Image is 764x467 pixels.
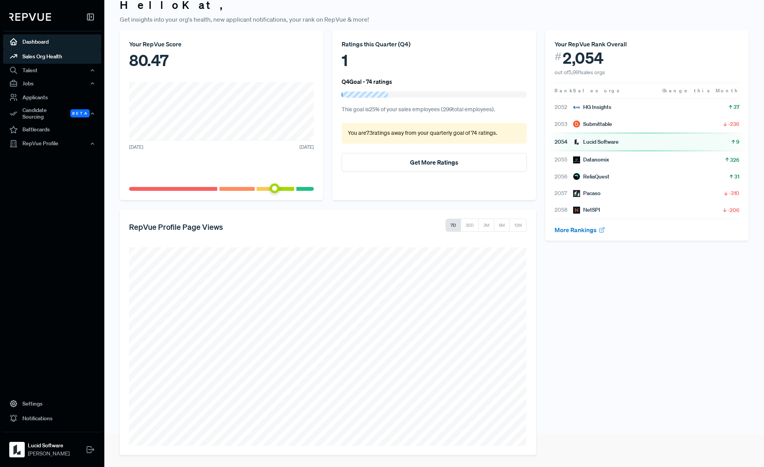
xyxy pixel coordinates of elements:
[730,156,739,164] span: 326
[555,226,606,234] a: More Rankings
[342,39,526,49] div: Ratings this Quarter ( Q4 )
[555,120,573,128] span: 2053
[729,189,739,197] span: -310
[728,206,739,214] span: -206
[129,39,314,49] div: Your RepVue Score
[120,15,749,24] p: Get insights into your org's health, new applicant notifications, your rank on RepVue & more!
[478,219,494,232] button: 3M
[736,138,739,146] span: 9
[555,103,573,111] span: 2052
[573,207,580,214] img: NetSPI
[3,396,101,411] a: Settings
[3,432,101,461] a: Lucid SoftwareLucid Software[PERSON_NAME]
[555,206,573,214] span: 2058
[733,103,739,111] span: 37
[461,219,479,232] button: 30D
[573,190,580,197] img: Pacaso
[563,49,604,67] span: 2,054
[728,120,739,128] span: -236
[129,49,314,72] div: 80.47
[734,173,739,180] span: 31
[3,90,101,105] a: Applicants
[3,64,101,77] button: Talent
[3,105,101,122] button: Candidate Sourcing Beta
[662,87,739,94] span: Change this Month
[3,137,101,150] button: RepVue Profile
[573,138,580,145] img: Lucid Software
[573,120,612,128] div: Submittable
[573,189,601,197] div: Pacaso
[3,49,101,64] a: Sales Org Health
[446,219,461,232] button: 7D
[348,129,520,138] p: You are 73 ratings away from your quarterly goal of 74 ratings .
[573,103,611,111] div: HG Insights
[573,104,580,111] img: HG Insights
[342,105,526,114] p: This goal is 25 % of your sales employees ( 299 total employees).
[3,122,101,137] a: Battlecards
[11,443,23,456] img: Lucid Software
[573,138,619,146] div: Lucid Software
[573,206,600,214] div: NetSPI
[555,138,573,146] span: 2054
[509,219,527,232] button: 12M
[342,49,526,72] div: 1
[9,13,51,21] img: RepVue
[129,222,223,231] h5: RepVue Profile Page Views
[555,189,573,197] span: 2057
[555,173,573,181] span: 2056
[3,411,101,426] a: Notifications
[555,40,627,48] span: Your RepVue Rank Overall
[555,87,573,94] span: Rank
[3,34,101,49] a: Dashboard
[129,144,143,151] span: [DATE]
[494,219,510,232] button: 6M
[342,153,526,172] button: Get More Ratings
[573,156,580,163] img: Datanomix
[342,78,392,85] h6: Q4 Goal - 74 ratings
[573,173,609,181] div: ReliaQuest
[573,121,580,127] img: Submittable
[555,49,562,65] span: #
[299,144,314,151] span: [DATE]
[555,69,605,76] span: out of 5,991 sales orgs
[28,442,70,450] strong: Lucid Software
[70,109,90,117] span: Beta
[573,87,621,94] span: Sales orgs
[28,450,70,458] span: [PERSON_NAME]
[3,77,101,90] button: Jobs
[555,156,573,164] span: 2055
[573,173,580,180] img: ReliaQuest
[3,105,101,122] div: Candidate Sourcing
[573,156,609,164] div: Datanomix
